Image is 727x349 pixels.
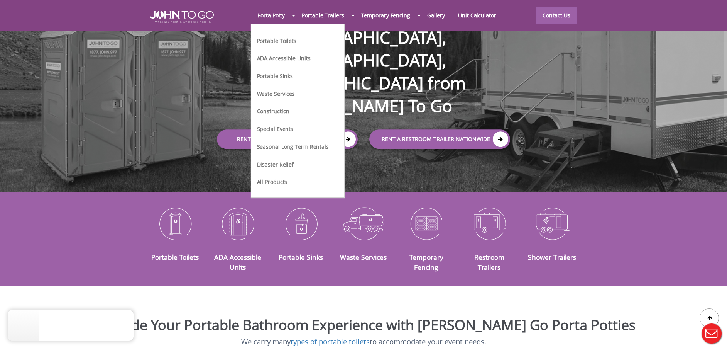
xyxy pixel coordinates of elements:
[369,129,510,149] a: rent a RESTROOM TRAILER Nationwide
[256,36,297,44] a: Portable Toilets
[256,54,311,62] a: ADA Accessible Units
[149,203,201,243] img: Portable-Toilets-icon_N.png
[256,160,295,168] a: Disaster Relief
[256,107,291,115] a: Construction
[696,318,727,349] button: Live Chat
[151,252,199,262] a: Portable Toilets
[355,7,417,24] a: Temporary Fencing
[409,252,443,272] a: Temporary Fencing
[275,203,326,243] img: Portable-Sinks-icon_N.png
[536,7,577,24] a: Contact Us
[401,203,452,243] img: Temporary-Fencing-cion_N.png
[338,203,389,243] img: Waste-Services-icon_N.png
[474,252,504,272] a: Restroom Trailers
[217,129,358,149] a: Rent a Porta Potty Locally
[150,11,214,23] img: JOHN to go
[251,7,291,24] a: Porta Potty
[340,252,387,262] a: Waste Services
[256,72,294,80] a: Portable Sinks
[256,89,296,97] a: Waste Services
[451,7,503,24] a: Unit Calculator
[279,252,323,262] a: Portable Sinks
[291,337,370,346] a: types of portable toilets
[256,142,330,150] a: Seasonal Long Term Rentals
[6,317,721,333] h2: Upgrade Your Portable Bathroom Experience with [PERSON_NAME] Go Porta Potties
[421,7,451,24] a: Gallery
[256,177,288,186] a: All Products
[256,124,294,133] a: Special Events
[528,252,576,262] a: Shower Trailers
[295,7,350,24] a: Portable Trailers
[6,337,721,347] p: We carry many to accommodate your event needs.
[214,252,261,272] a: ADA Accessible Units
[463,203,515,243] img: Restroom-Trailers-icon_N.png
[526,203,578,243] img: Shower-Trailers-icon_N.png
[212,203,264,243] img: ADA-Accessible-Units-icon_N.png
